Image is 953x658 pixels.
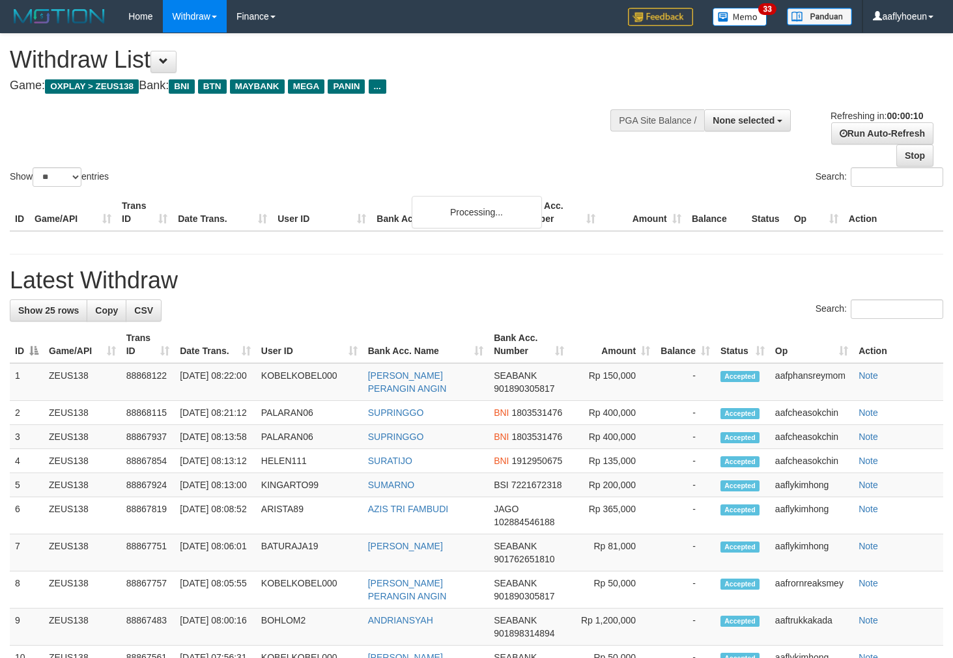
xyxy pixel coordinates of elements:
[44,534,121,571] td: ZEUS138
[121,401,175,425] td: 88868115
[256,401,363,425] td: PALARAN06
[175,609,256,646] td: [DATE] 08:00:16
[655,326,715,363] th: Balance: activate to sort column ascending
[770,571,853,609] td: aafrornreaksmey
[859,480,878,490] a: Note
[175,571,256,609] td: [DATE] 08:05:55
[494,407,509,418] span: BNI
[368,407,424,418] a: SUPRINGGO
[368,578,447,601] a: [PERSON_NAME] PERANGIN ANGIN
[770,609,853,646] td: aaftrukkakada
[44,401,121,425] td: ZEUS138
[687,194,747,231] th: Balance
[569,534,655,571] td: Rp 81,000
[569,473,655,497] td: Rp 200,000
[770,534,853,571] td: aaflykimhong
[33,167,81,187] select: Showentries
[655,497,715,534] td: -
[10,473,44,497] td: 5
[601,194,687,231] th: Amount
[655,449,715,473] td: -
[720,408,760,419] span: Accepted
[859,615,878,625] a: Note
[173,194,272,231] th: Date Trans.
[770,326,853,363] th: Op: activate to sort column ascending
[117,194,173,231] th: Trans ID
[44,473,121,497] td: ZEUS138
[494,383,554,394] span: Copy 901890305817 to clipboard
[44,425,121,449] td: ZEUS138
[511,407,562,418] span: Copy 1803531476 to clipboard
[713,8,767,26] img: Button%20Memo.svg
[831,111,923,121] span: Refreshing in:
[10,609,44,646] td: 9
[859,578,878,588] a: Note
[720,541,760,553] span: Accepted
[288,79,325,94] span: MEGA
[368,480,415,490] a: SUMARNO
[44,363,121,401] td: ZEUS138
[494,628,554,638] span: Copy 901898314894 to clipboard
[569,497,655,534] td: Rp 365,000
[770,425,853,449] td: aafcheasokchin
[494,541,537,551] span: SEABANK
[569,401,655,425] td: Rp 400,000
[628,8,693,26] img: Feedback.jpg
[896,144,933,167] a: Stop
[256,473,363,497] td: KINGARTO99
[10,534,44,571] td: 7
[44,571,121,609] td: ZEUS138
[859,370,878,381] a: Note
[134,305,153,316] span: CSV
[230,79,285,94] span: MAYBANK
[175,449,256,473] td: [DATE] 08:13:12
[198,79,227,94] span: BTN
[655,425,715,449] td: -
[121,326,175,363] th: Trans ID: activate to sort column ascending
[787,8,852,25] img: panduan.png
[368,370,447,394] a: [PERSON_NAME] PERANGIN ANGIN
[371,194,514,231] th: Bank Acc. Name
[87,299,126,322] a: Copy
[256,425,363,449] td: PALARAN06
[831,122,933,144] a: Run Auto-Refresh
[655,363,715,401] td: -
[844,194,943,231] th: Action
[655,534,715,571] td: -
[859,407,878,418] a: Note
[494,480,509,490] span: BSI
[44,497,121,534] td: ZEUS138
[569,425,655,449] td: Rp 400,000
[121,363,175,401] td: 88868122
[770,449,853,473] td: aafcheasokchin
[121,497,175,534] td: 88867819
[10,167,109,187] label: Show entries
[720,371,760,382] span: Accepted
[412,196,542,228] div: Processing...
[256,497,363,534] td: ARISTA89
[715,326,770,363] th: Status: activate to sort column ascending
[256,363,363,401] td: KOBELKOBEL000
[44,609,121,646] td: ZEUS138
[175,497,256,534] td: [DATE] 08:08:52
[10,299,87,322] a: Show 25 rows
[758,3,776,15] span: 33
[494,615,537,625] span: SEABANK
[569,449,655,473] td: Rp 135,000
[368,456,412,466] a: SURATIJO
[175,473,256,497] td: [DATE] 08:13:00
[256,609,363,646] td: BOHLOM2
[494,578,537,588] span: SEABANK
[10,401,44,425] td: 2
[121,473,175,497] td: 88867924
[256,326,363,363] th: User ID: activate to sort column ascending
[29,194,117,231] th: Game/API
[10,449,44,473] td: 4
[859,541,878,551] a: Note
[494,456,509,466] span: BNI
[770,363,853,401] td: aafphansreymom
[720,456,760,467] span: Accepted
[655,473,715,497] td: -
[859,432,878,442] a: Note
[10,425,44,449] td: 3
